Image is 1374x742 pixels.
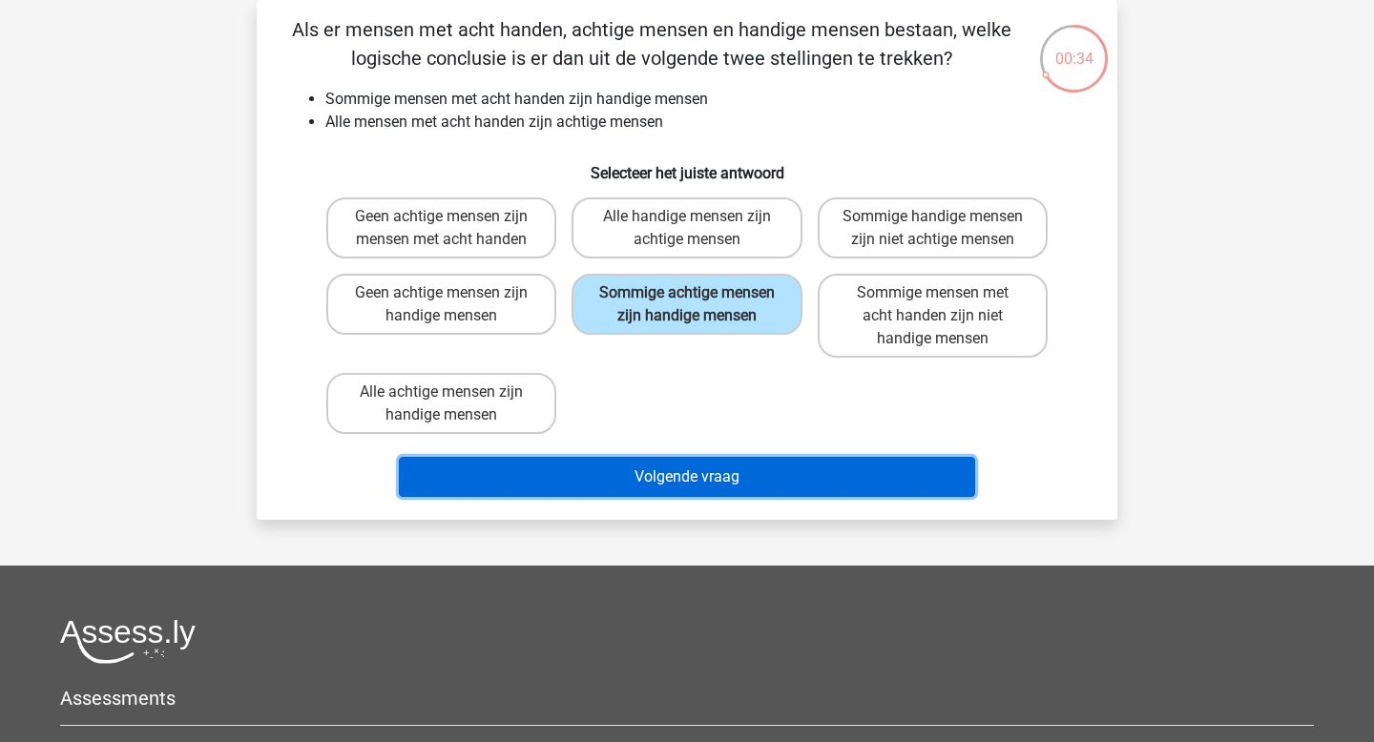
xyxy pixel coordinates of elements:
label: Sommige mensen met acht handen zijn niet handige mensen [818,274,1048,358]
li: Sommige mensen met acht handen zijn handige mensen [325,88,1087,111]
label: Sommige achtige mensen zijn handige mensen [572,274,801,335]
div: 00:34 [1038,23,1110,71]
p: Als er mensen met acht handen, achtige mensen en handige mensen bestaan, welke logische conclusie... [287,15,1015,72]
label: Alle handige mensen zijn achtige mensen [572,197,801,258]
button: Volgende vraag [399,457,976,497]
h6: Selecteer het juiste antwoord [287,149,1087,182]
label: Alle achtige mensen zijn handige mensen [326,373,556,434]
label: Sommige handige mensen zijn niet achtige mensen [818,197,1048,258]
label: Geen achtige mensen zijn mensen met acht handen [326,197,556,258]
label: Geen achtige mensen zijn handige mensen [326,274,556,335]
li: Alle mensen met acht handen zijn achtige mensen [325,111,1087,134]
h5: Assessments [60,687,1314,710]
img: Assessly logo [60,619,196,664]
